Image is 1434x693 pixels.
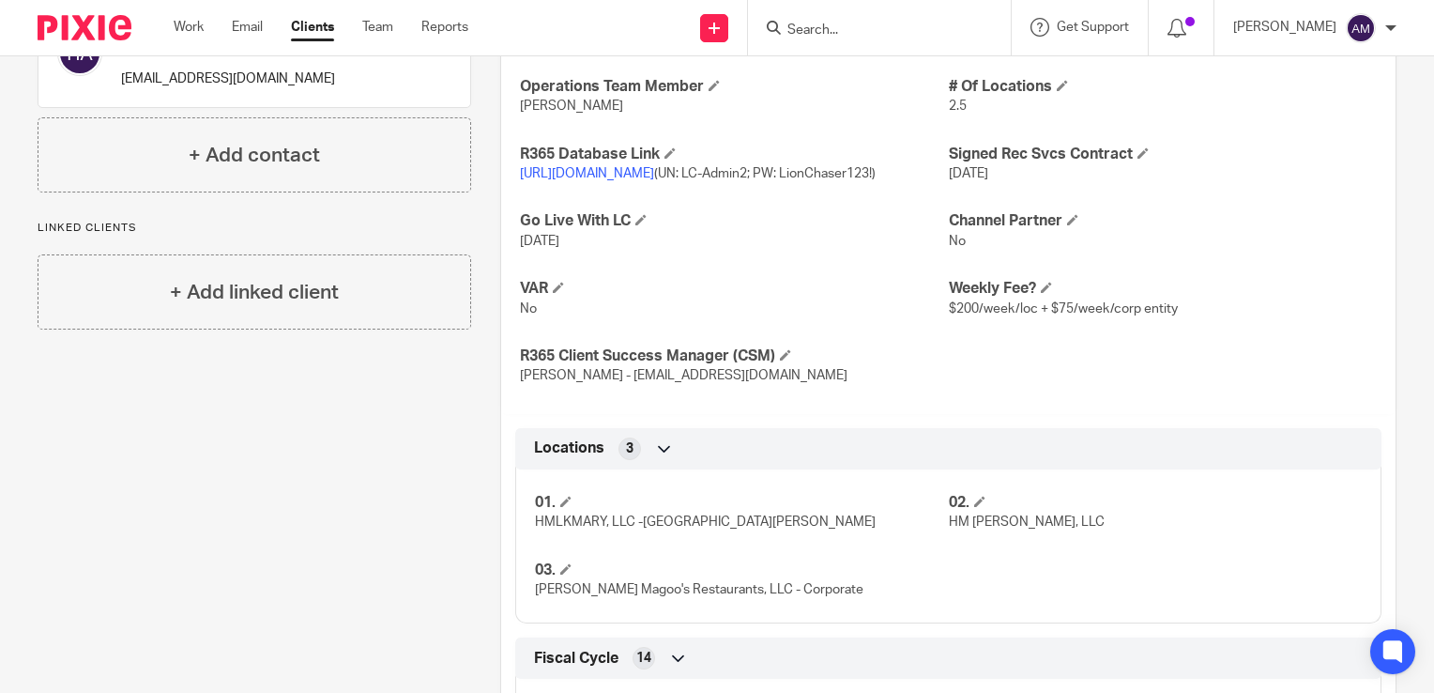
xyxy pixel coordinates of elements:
[534,439,604,458] span: Locations
[232,18,263,37] a: Email
[786,23,954,39] input: Search
[38,15,131,40] img: Pixie
[121,69,335,88] p: [EMAIL_ADDRESS][DOMAIN_NAME]
[636,649,651,668] span: 14
[534,649,618,669] span: Fiscal Cycle
[949,77,1377,97] h4: # Of Locations
[1346,13,1376,43] img: svg%3E
[949,167,988,180] span: [DATE]
[949,145,1377,164] h4: Signed Rec Svcs Contract
[174,18,204,37] a: Work
[949,235,966,248] span: No
[949,100,967,113] span: 2.5
[949,211,1377,231] h4: Channel Partner
[949,302,1178,316] span: $200/week/loc + $75/week/corp entity
[1057,21,1129,34] span: Get Support
[520,167,654,180] a: [URL][DOMAIN_NAME]
[949,493,1362,513] h4: 02.
[520,369,847,382] span: [PERSON_NAME] - [EMAIL_ADDRESS][DOMAIN_NAME]
[291,18,334,37] a: Clients
[535,561,948,580] h4: 03.
[170,278,339,307] h4: + Add linked client
[520,302,537,316] span: No
[520,167,876,180] span: (UN: LC-Admin2; PW: LionChaser123!)
[520,279,948,299] h4: VAR
[421,18,468,37] a: Reports
[362,18,393,37] a: Team
[1233,18,1336,37] p: [PERSON_NAME]
[535,516,876,529] span: HMLKMARY, LLC -[GEOGRAPHIC_DATA][PERSON_NAME]
[520,77,948,97] h4: Operations Team Member
[189,141,320,170] h4: + Add contact
[949,516,1105,529] span: HM [PERSON_NAME], LLC
[626,439,633,458] span: 3
[520,100,623,113] span: [PERSON_NAME]
[520,346,948,366] h4: R365 Client Success Manager (CSM)
[520,145,948,164] h4: R365 Database Link
[535,583,863,596] span: [PERSON_NAME] Magoo's Restaurants, LLC - Corporate
[949,279,1377,299] h4: Weekly Fee?
[520,235,559,248] span: [DATE]
[520,211,948,231] h4: Go Live With LC
[38,221,471,236] p: Linked clients
[535,493,948,513] h4: 01.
